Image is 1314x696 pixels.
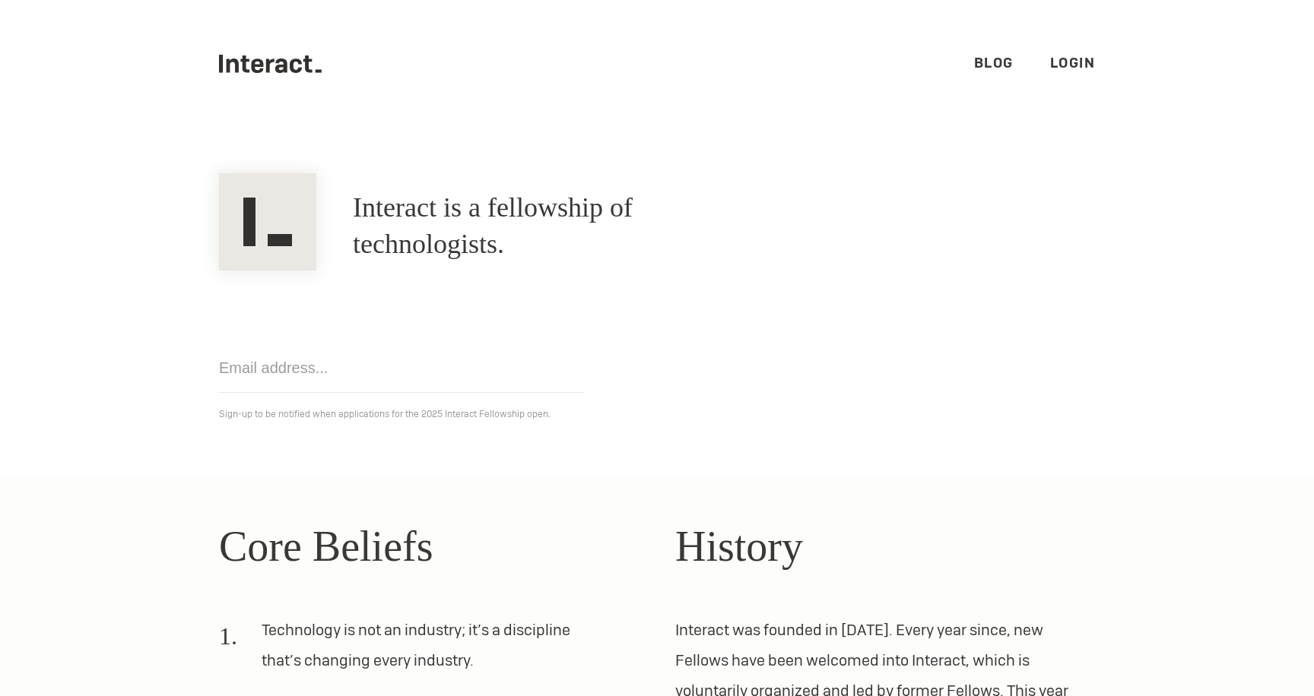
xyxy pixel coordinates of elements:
[675,514,1095,578] h2: History
[219,514,639,578] h2: Core Beliefs
[353,190,763,263] h1: Interact is a fellowship of technologists.
[1050,54,1096,71] a: Login
[219,405,1095,423] p: Sign-up to be notified when applications for the 2025 Interact Fellowship open.
[219,343,584,393] input: Email address...
[219,615,602,688] li: Technology is not an industry; it’s a discipline that’s changing every industry.
[974,54,1014,71] a: Blog
[219,173,316,270] img: Interact Logo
